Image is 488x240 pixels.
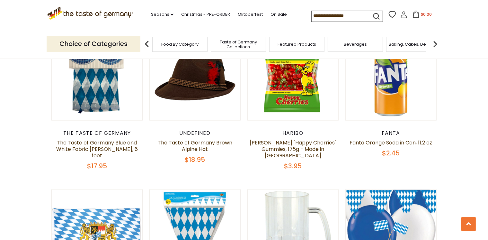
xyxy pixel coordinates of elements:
[51,130,143,136] div: The Taste of Germany
[429,38,442,51] img: next arrow
[409,11,436,20] button: $0.00
[151,11,173,18] a: Seasons
[248,29,339,120] img: Haribo "Happy Cherries" Gummies, 175g - Made in Germany
[87,162,107,171] span: $17.95
[382,149,400,158] span: $2.45
[161,42,199,47] a: Food By Category
[278,42,316,47] a: Featured Products
[284,162,302,171] span: $3.95
[149,130,241,136] div: undefined
[271,11,287,18] a: On Sale
[181,11,230,18] a: Christmas - PRE-ORDER
[350,139,432,146] a: Fanta Orange Soda in Can, 11.2 oz
[52,29,143,120] img: The Taste of Germany Blue and White Fabric Bunting, 6 feet
[345,130,437,136] div: Fanta
[158,139,232,153] a: The Taste of Germany Brown Alpine Hat
[389,42,439,47] a: Baking, Cakes, Desserts
[238,11,263,18] a: Oktoberfest
[250,139,336,159] a: [PERSON_NAME] "Happy Cherries" Gummies, 175g - Made in [GEOGRAPHIC_DATA]
[213,40,264,49] a: Taste of Germany Collections
[56,139,138,159] a: The Taste of Germany Blue and White Fabric [PERSON_NAME], 6 feet
[346,29,437,120] img: Fanta Orange Soda in Can, 11.2 oz
[421,12,432,17] span: $0.00
[47,36,140,52] p: Choice of Categories
[344,42,367,47] a: Beverages
[140,38,153,51] img: previous arrow
[185,155,205,164] span: $18.95
[247,130,339,136] div: Haribo
[150,29,241,120] img: The Taste of Germany Brown Alpine Hat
